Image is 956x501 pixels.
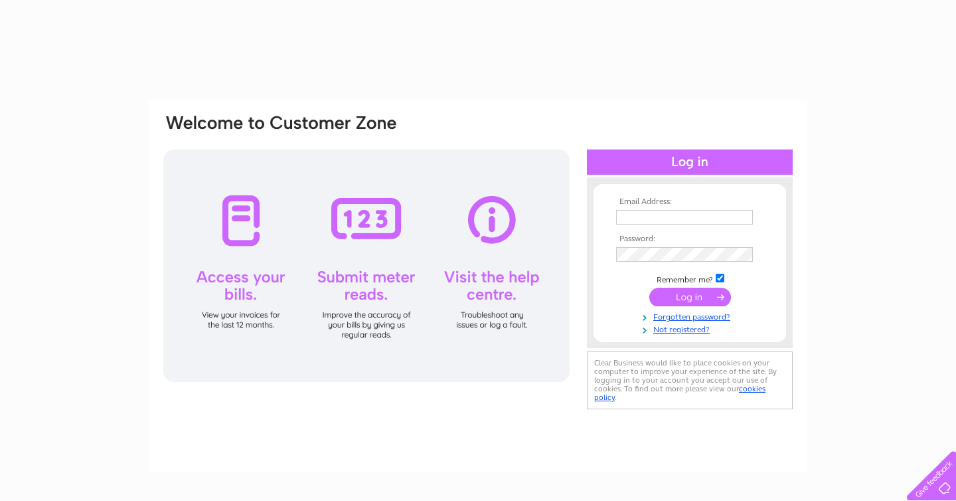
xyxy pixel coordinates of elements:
[594,384,765,402] a: cookies policy
[616,310,767,322] a: Forgotten password?
[613,197,767,207] th: Email Address:
[613,235,767,244] th: Password:
[616,322,767,335] a: Not registered?
[587,351,793,409] div: Clear Business would like to place cookies on your computer to improve your experience of the sit...
[649,288,731,306] input: Submit
[613,272,767,285] td: Remember me?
